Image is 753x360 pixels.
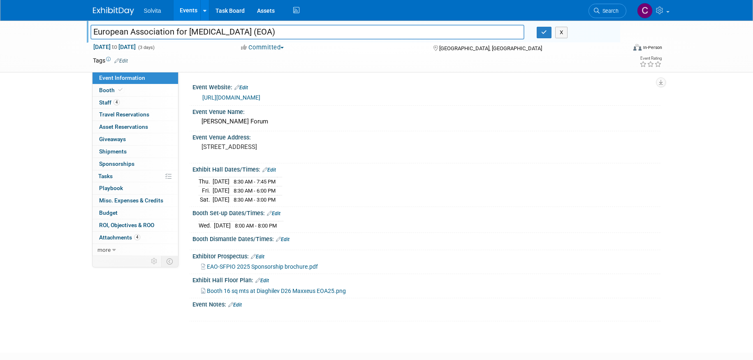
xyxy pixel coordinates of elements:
a: [URL][DOMAIN_NAME] [202,94,260,101]
a: Edit [251,254,264,260]
a: Edit [255,278,269,283]
span: 8:30 AM - 3:00 PM [234,197,276,203]
span: Budget [99,209,118,216]
span: to [111,44,118,50]
td: Wed. [199,221,214,230]
span: Staff [99,99,120,106]
a: Event Information [93,72,178,84]
a: Budget [93,207,178,219]
a: Attachments4 [93,232,178,244]
span: EAO-SFPIO 2025 Sponsorship brochure.pdf [207,263,318,270]
img: Format-Inperson.png [633,44,642,51]
button: X [555,27,568,38]
td: [DATE] [213,186,229,195]
span: Tasks [98,173,113,179]
span: Playbook [99,185,123,191]
i: Booth reservation complete [118,88,123,92]
td: [DATE] [213,195,229,204]
span: Booth 16 sq mts at Diaghilev D26 Maxxeus EOA25.png [207,288,346,294]
span: Giveaways [99,136,126,142]
div: Exhibitor Prospectus: [192,250,660,261]
a: ROI, Objectives & ROO [93,219,178,231]
a: Search [588,4,626,18]
td: Thu. [199,177,213,186]
a: Booth 16 sq mts at Diaghilev D26 Maxxeus EOA25.png [201,288,346,294]
span: more [97,246,111,253]
div: Event Notes: [192,298,660,309]
span: 4 [114,99,120,105]
td: Sat. [199,195,213,204]
a: Shipments [93,146,178,158]
a: Edit [234,85,248,91]
img: ExhibitDay [93,7,134,15]
span: Shipments [99,148,127,155]
img: Cindy Miller [637,3,653,19]
span: Asset Reservations [99,123,148,130]
a: Edit [276,237,290,242]
a: more [93,244,178,256]
div: Event Venue Address: [192,131,660,142]
span: Travel Reservations [99,111,149,118]
td: [DATE] [213,177,229,186]
span: Misc. Expenses & Credits [99,197,163,204]
div: In-Person [643,44,662,51]
a: Asset Reservations [93,121,178,133]
div: Event Venue Name: [192,106,660,116]
a: Staff4 [93,97,178,109]
td: Tags [93,56,128,65]
a: Edit [267,211,280,216]
td: Fri. [199,186,213,195]
a: Edit [114,58,128,64]
div: Event Website: [192,81,660,92]
a: Tasks [93,170,178,182]
span: 8:00 AM - 8:00 PM [235,223,277,229]
button: Committed [238,43,287,52]
div: Booth Dismantle Dates/Times: [192,233,660,244]
span: 4 [134,234,140,240]
td: Personalize Event Tab Strip [147,256,162,267]
span: 8:30 AM - 7:45 PM [234,179,276,185]
span: Sponsorships [99,160,134,167]
div: [PERSON_NAME] Forum [199,115,654,128]
a: Edit [262,167,276,173]
a: Booth [93,84,178,96]
span: (3 days) [137,45,155,50]
span: Booth [99,87,124,93]
span: [GEOGRAPHIC_DATA], [GEOGRAPHIC_DATA] [439,45,542,51]
div: Event Format [578,43,663,55]
a: Misc. Expenses & Credits [93,195,178,207]
span: Search [600,8,619,14]
span: [DATE] [DATE] [93,43,136,51]
div: Booth Set-up Dates/Times: [192,207,660,218]
a: Edit [228,302,242,308]
span: ROI, Objectives & ROO [99,222,154,228]
pre: [STREET_ADDRESS] [202,143,378,151]
td: [DATE] [214,221,231,230]
div: Exhibit Hall Dates/Times: [192,163,660,174]
a: Sponsorships [93,158,178,170]
td: Toggle Event Tabs [161,256,178,267]
span: Solvita [144,7,161,14]
span: Event Information [99,74,145,81]
div: Exhibit Hall Floor Plan: [192,274,660,285]
a: Giveaways [93,133,178,145]
span: 8:30 AM - 6:00 PM [234,188,276,194]
a: Playbook [93,182,178,194]
a: Travel Reservations [93,109,178,121]
span: Attachments [99,234,140,241]
div: Event Rating [639,56,662,60]
a: EAO-SFPIO 2025 Sponsorship brochure.pdf [201,263,318,270]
